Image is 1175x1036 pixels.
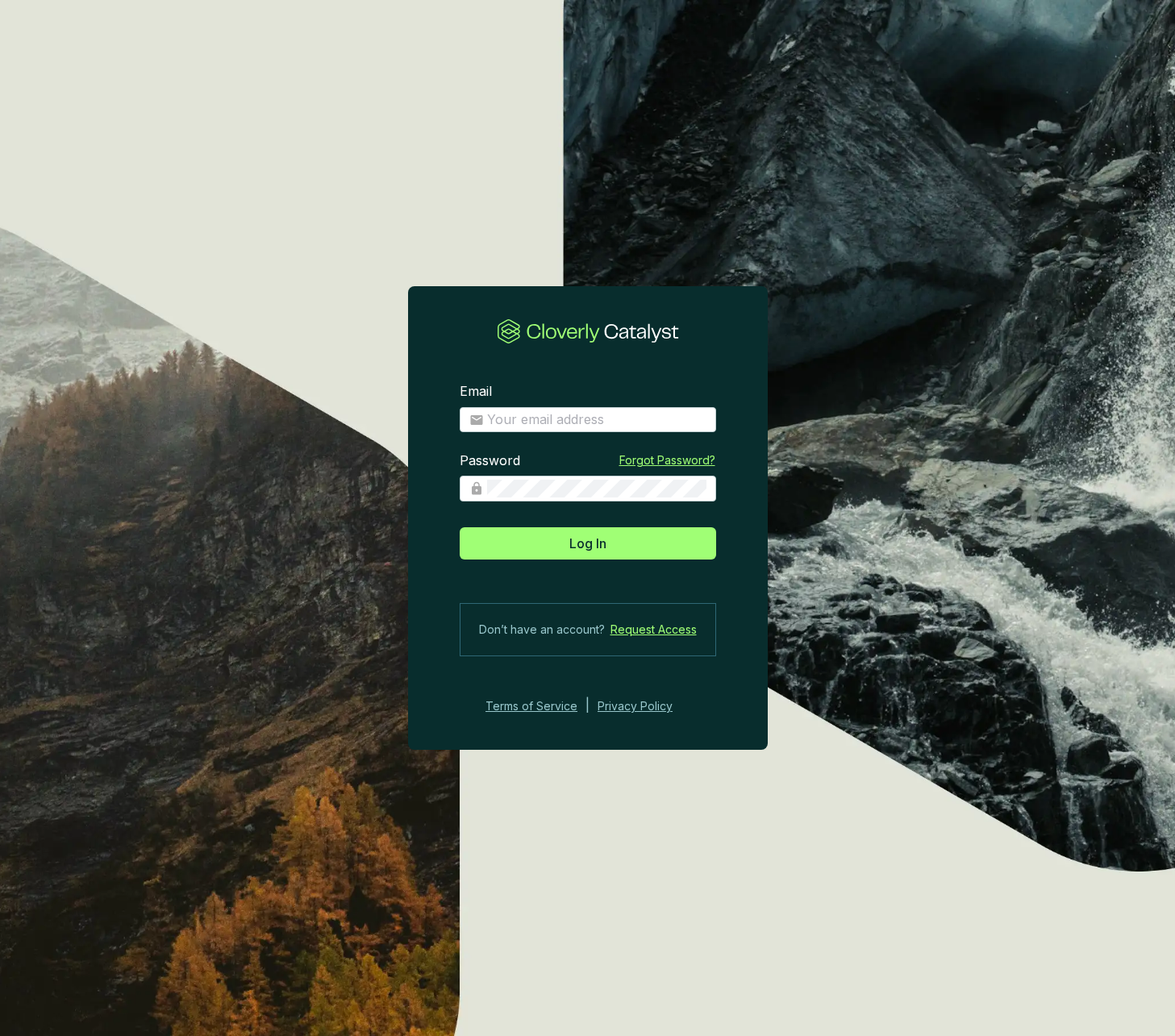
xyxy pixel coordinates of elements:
a: Request Access [610,620,697,639]
span: Don’t have an account? [479,620,605,639]
a: Forgot Password? [619,452,715,468]
a: Terms of Service [481,697,577,716]
div: | [585,697,590,716]
button: Log In [460,527,716,560]
input: Email [487,411,706,429]
span: Log In [569,534,606,553]
input: Password [487,480,706,497]
a: Privacy Policy [598,697,694,716]
label: Email [460,383,492,401]
label: Password [460,452,520,470]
